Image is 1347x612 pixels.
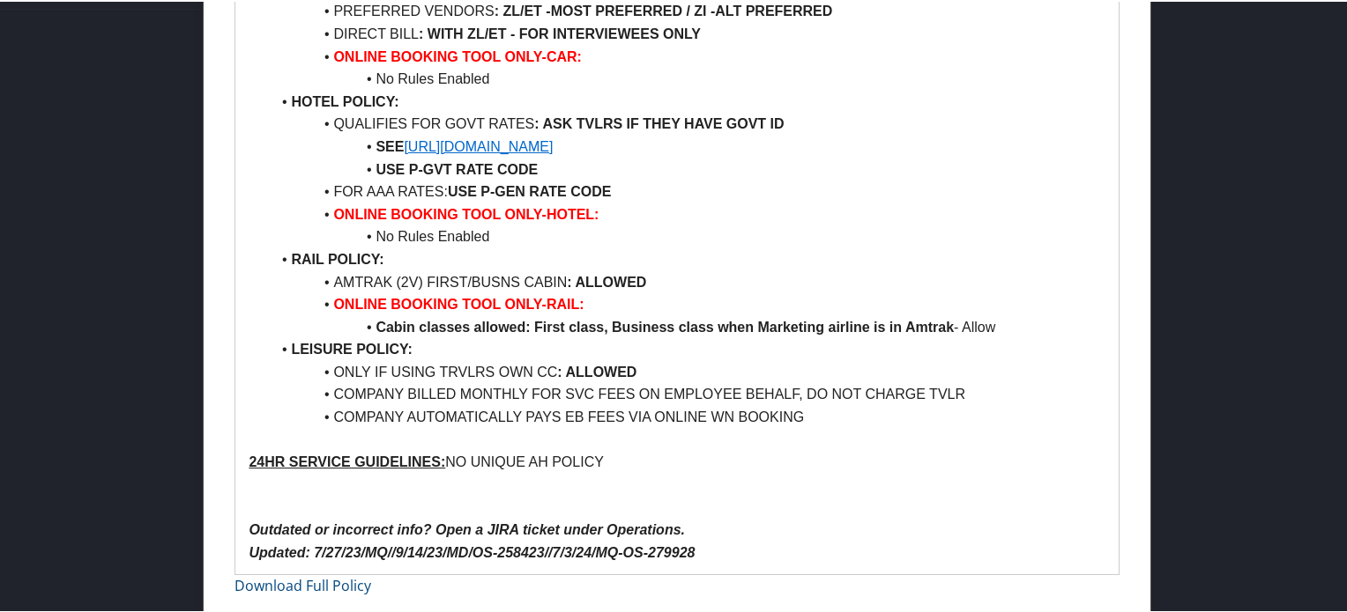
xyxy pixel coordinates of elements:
[419,25,701,40] strong: : WITH ZL/ET - FOR INTERVIEWEES ONLY
[291,250,383,265] strong: RAIL POLICY:
[376,160,538,175] strong: USE P-GVT RATE CODE
[270,111,1105,134] li: QUALIFIES FOR GOVT RATES
[495,2,499,17] strong: :
[249,449,1105,472] p: NO UNIQUE AH POLICY
[534,114,784,129] strong: : ASK TVLRS IF THEY HAVE GOVT ID
[249,520,685,535] em: Outdated or incorrect info? Open a JIRA ticket under Operations.
[557,363,636,378] strong: : ALLOWED
[270,314,1105,337] li: - Allow
[270,404,1105,427] li: COMPANY AUTOMATICALLY PAYS EB FEES VIA ONLINE WN BOOKING
[291,92,398,107] strong: HOTEL POLICY:
[270,21,1105,44] li: DIRECT BILL
[270,66,1105,89] li: No Rules Enabled
[333,295,584,310] strong: ONLINE BOOKING TOOL ONLY-RAIL:
[333,48,582,63] strong: ONLINE BOOKING TOOL ONLY-CAR:
[502,2,832,17] strong: ZL/ET -MOST PREFERRED / ZI -ALT PREFERRED
[291,340,413,355] strong: LEISURE POLICY:
[333,205,599,220] strong: ONLINE BOOKING TOOL ONLY-HOTEL:
[234,574,371,594] a: Download Full Policy
[270,224,1105,247] li: No Rules Enabled
[270,381,1105,404] li: COMPANY BILLED MONTHLY FOR SVC FEES ON EMPLOYEE BEHALF, DO NOT CHARGE TVLR
[333,363,557,378] span: ONLY IF USING TRVLRS OWN CC
[270,179,1105,202] li: FOR AAA RATES:
[249,543,695,558] em: Updated: 7/27/23/MQ//9/14/23/MD/OS-258423//7/3/24/MQ-OS-279928
[448,182,612,197] strong: USE P-GEN RATE CODE
[376,137,404,152] strong: SEE
[404,137,553,152] a: [URL][DOMAIN_NAME]
[249,453,445,468] u: 24HR SERVICE GUIDELINES:
[376,318,954,333] strong: Cabin classes allowed: First class, Business class when Marketing airline is in Amtrak
[270,269,1105,292] li: AMTRAK (2V) FIRST/BUSNS CABIN
[567,273,646,288] strong: : ALLOWED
